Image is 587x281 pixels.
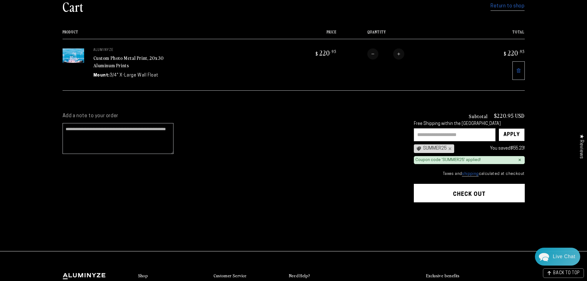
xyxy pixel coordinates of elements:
[289,273,358,279] summary: Need Help?
[414,171,525,177] small: Taxes and calculated at checkout
[336,30,465,39] th: Quantity
[414,144,454,153] div: SUMMER25
[469,114,488,118] h3: Subtotal
[214,273,247,279] h2: Customer Service
[316,51,318,57] span: $
[378,48,393,60] input: Quantity for Custom Photo Metal Print, 20x30 Aluminum Prints
[93,48,186,52] p: aluminyze
[110,72,158,79] dd: 3/4" X-Large Wall Float
[214,273,283,279] summary: Customer Service
[330,49,336,54] sup: .95
[93,54,164,69] a: Custom Photo Metal Print, 20x30 Aluminum Prints
[491,2,524,11] a: Return to shop
[457,145,525,152] div: You saved !
[494,113,525,118] p: $220.95 USD
[315,48,336,57] bdi: 220
[63,113,402,119] label: Add a note to your order
[503,129,520,141] div: Apply
[447,146,452,151] div: ×
[465,30,524,39] th: Total
[535,248,580,266] div: Chat widget toggle
[277,30,336,39] th: Price
[63,48,84,63] img: 20"x30" Rectangle White Glossy Aluminyzed Photo
[138,273,207,279] summary: Shop
[414,184,525,202] button: Check out
[414,122,525,127] div: Free Shipping within the [GEOGRAPHIC_DATA]
[63,30,278,39] th: Product
[510,146,524,151] span: $55.23
[426,273,525,279] summary: Exclusive benefits
[519,49,525,54] sup: .95
[553,248,575,266] div: Contact Us Directly
[415,158,481,163] div: Coupon code 'SUMMER25' applied!
[93,72,110,79] dt: Mount:
[503,48,525,57] bdi: 220
[512,61,525,80] a: Remove 20"x30" Rectangle White Glossy Aluminyzed Photo
[426,273,460,279] h2: Exclusive benefits
[504,51,507,57] span: $
[518,158,521,163] div: ×
[553,271,580,275] span: BACK TO TOP
[138,273,148,279] h2: Shop
[414,214,525,228] iframe: PayPal-paypal
[462,172,479,176] a: shipping
[575,129,587,163] div: Click to open Judge.me floating reviews tab
[289,273,310,279] h2: Need Help?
